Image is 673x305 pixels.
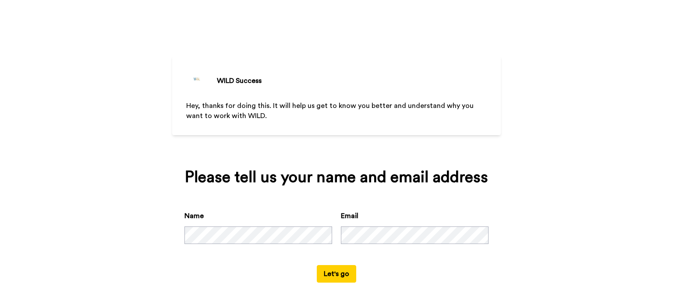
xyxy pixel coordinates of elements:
div: Please tell us your name and email address [184,169,489,186]
span: Hey, thanks for doing this. It will help us get to know you better and understand why you want to... [186,102,475,119]
button: Let's go [317,265,356,283]
div: WILD Success [217,75,262,86]
label: Name [184,211,204,221]
label: Email [341,211,358,221]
